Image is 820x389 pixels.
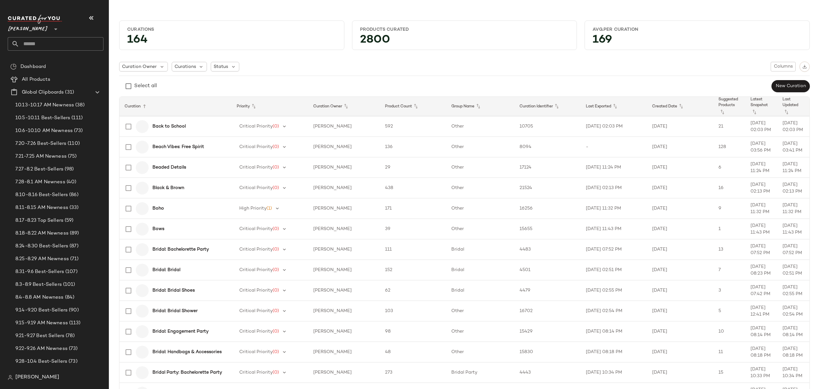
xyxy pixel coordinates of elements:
span: (84) [64,294,75,301]
td: [DATE] 08:18 PM [581,342,647,362]
td: 15 [713,362,745,383]
span: 8.18-8.22 AM Newness [15,230,69,237]
span: [PERSON_NAME] [15,374,59,381]
td: [DATE] 02:51 PM [777,260,809,280]
td: [DATE] 02:55 PM [581,280,647,301]
th: Created Date [647,97,713,116]
td: [DATE] 08:18 PM [745,342,777,362]
td: Other [446,157,514,178]
td: [DATE] 07:52 PM [777,239,809,260]
td: [DATE] 08:14 PM [745,321,777,342]
td: Other [446,321,514,342]
td: 4443 [514,362,581,383]
span: Critical Priority [239,329,273,334]
td: [DATE] 11:32 PM [745,198,777,219]
th: Curation Identifier [514,97,581,116]
td: [PERSON_NAME] [308,178,380,198]
td: [DATE] [647,321,713,342]
td: [DATE] 02:54 PM [777,301,809,321]
td: [DATE] 07:52 PM [745,239,777,260]
td: Bridal [446,260,514,280]
span: 8.31-9.6 Best-Sellers [15,268,64,276]
span: New Curation [775,84,806,89]
span: (84) [69,371,80,378]
td: [DATE] 02:03 PM [581,116,647,137]
div: Curations [127,27,336,33]
span: Critical Priority [239,370,273,375]
span: (0) [273,329,279,334]
td: [PERSON_NAME] [308,198,380,219]
span: (98) [63,166,74,173]
td: 273 [380,362,446,383]
td: [DATE] 11:24 PM [745,157,777,178]
span: (1) [266,206,272,211]
td: 17124 [514,157,581,178]
b: Bridal: Bridal Shoes [152,287,195,294]
span: (110) [66,140,80,147]
td: [DATE] [647,178,713,198]
b: Bridal: Handbags & Accessories [152,349,222,355]
td: Other [446,137,514,157]
span: (71) [69,255,79,263]
td: 136 [380,137,446,157]
img: svg%3e [10,63,17,70]
td: 29 [380,157,446,178]
th: Last Exported [581,97,647,116]
th: Latest Snapshot [745,97,777,116]
td: 103 [380,301,446,321]
td: [DATE] 02:55 PM [777,280,809,301]
td: [DATE] 07:52 PM [581,239,647,260]
div: 2800 [355,35,574,47]
span: (40) [65,178,77,186]
td: [DATE] [647,260,713,280]
td: 21 [713,116,745,137]
td: [DATE] 08:18 PM [777,342,809,362]
span: (0) [273,288,279,293]
b: Beaded Details [152,164,186,171]
span: (75) [67,153,77,160]
span: Critical Priority [239,350,273,354]
td: 98 [380,321,446,342]
span: (0) [273,370,279,375]
th: Priority [232,97,308,116]
td: 21524 [514,178,581,198]
td: Other [446,219,514,239]
span: Curation Owner [122,63,157,70]
td: [DATE] 02:51 PM [581,260,647,280]
span: (78) [64,332,75,340]
span: 7.27-8.2 Best-Sellers [15,166,63,173]
th: Product Count [380,97,446,116]
img: svg%3e [802,64,807,69]
td: [DATE] [647,116,713,137]
span: (73) [73,127,83,135]
td: [DATE] 11:43 PM [745,219,777,239]
span: (0) [273,124,279,129]
th: Group Name [446,97,514,116]
span: 7.20-7.26 Best-Sellers [15,140,66,147]
span: 8.3-8.9 Best-Sellers [15,281,62,288]
span: (73) [67,358,78,365]
td: [DATE] [647,219,713,239]
td: 152 [380,260,446,280]
button: Columns [771,62,796,71]
span: Global Clipboards [22,89,64,96]
td: [DATE] 11:43 PM [777,219,809,239]
span: Critical Priority [239,145,273,149]
td: 128 [713,137,745,157]
span: (90) [68,307,79,314]
span: (86) [68,191,78,199]
td: 15429 [514,321,581,342]
span: 7.28-8.1 AM Newness [15,178,65,186]
td: [PERSON_NAME] [308,280,380,301]
span: 8.4-8.8 AM Newness [15,294,64,301]
span: Critical Priority [239,165,273,170]
td: [PERSON_NAME] [308,301,380,321]
td: 16702 [514,301,581,321]
th: Curation [119,97,232,116]
td: [PERSON_NAME] [308,157,380,178]
td: [PERSON_NAME] [308,219,380,239]
td: Bridal [446,280,514,301]
span: (101) [62,281,75,288]
td: [DATE] 11:24 PM [581,157,647,178]
td: [DATE] 11:24 PM [777,157,809,178]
